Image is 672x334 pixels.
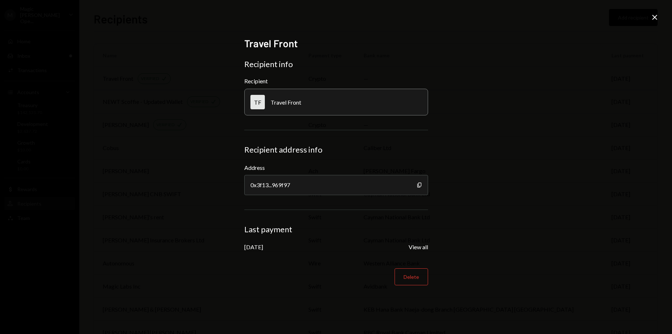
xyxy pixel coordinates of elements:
h2: Travel Front [244,36,428,50]
div: Recipient address info [244,145,428,155]
div: Last payment [244,224,428,234]
div: TF [250,95,265,109]
div: [DATE] [244,243,263,250]
div: Recipient [244,78,428,84]
div: Recipient info [244,59,428,69]
button: Delete [395,268,428,285]
button: View all [409,243,428,251]
label: Address [244,163,428,172]
div: Travel Front [271,99,301,106]
div: 0x3f13...969f97 [244,175,428,195]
